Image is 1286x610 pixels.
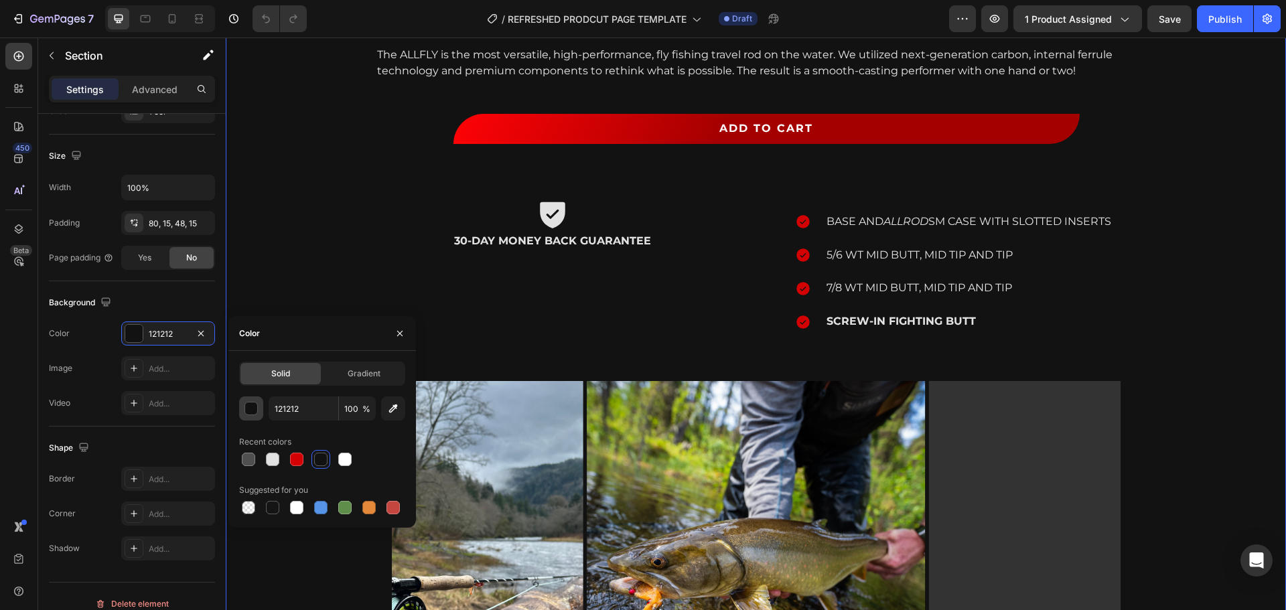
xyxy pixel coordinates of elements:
div: Width [49,181,71,194]
div: Recent colors [239,436,291,448]
span: Draft [732,13,752,25]
iframe: Design area [226,37,1286,610]
strong: 30-DAY MONEY BACK GUARANTEE [228,197,425,210]
div: Add... [149,363,212,375]
button: ADD TO CART [228,76,853,106]
span: Gradient [348,368,380,380]
div: Suggested for you [239,484,308,496]
div: Add... [149,398,212,410]
div: Add... [149,508,212,520]
div: Background [49,294,114,312]
span: Solid [271,368,290,380]
div: Open Intercom Messenger [1240,544,1273,577]
p: Settings [66,82,104,96]
p: Advanced [132,82,177,96]
div: ADD TO CART [494,84,587,98]
i: ALLROD [658,177,703,190]
div: Video [49,397,70,409]
div: Color [239,327,260,339]
p: Section [65,48,175,64]
button: 7 [5,5,100,32]
div: 121212 [149,328,188,340]
p: Base and SM Case with slotted inserts [601,175,885,194]
span: / [502,12,505,26]
span: % [362,403,370,415]
span: REFRESHED PRODCUT PAGE TEMPLATE [508,12,687,26]
div: 80, 15, 48, 15 [149,218,212,230]
div: Publish [1208,12,1242,26]
div: Beta [10,245,32,256]
div: Corner [49,508,76,520]
span: 1 product assigned [1025,12,1112,26]
div: Add... [149,473,212,485]
div: Color [49,327,70,339]
span: Yes [138,252,151,264]
input: Auto [122,175,214,200]
div: Border [49,473,75,485]
div: Shape [49,439,92,457]
button: Save [1147,5,1192,32]
div: Add... [149,543,212,555]
div: 450 [13,143,32,153]
button: 1 product assigned [1013,5,1142,32]
p: 7 [88,11,94,27]
div: Size [49,147,84,165]
span: No [186,252,197,264]
p: 5/6 WT Mid Butt, Mid Tip and Tip [601,208,885,228]
strong: Screw-in Fighting Butt [601,277,750,290]
span: Save [1159,13,1181,25]
div: Undo/Redo [253,5,307,32]
div: Shadow [49,542,80,554]
div: Padding [49,217,80,229]
input: Eg: FFFFFF [269,396,338,421]
p: 7/8 WT Mid Butt, Mid Tip and Tip [601,241,885,260]
div: Image [49,362,72,374]
button: Publish [1197,5,1253,32]
div: Page padding [49,252,114,264]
